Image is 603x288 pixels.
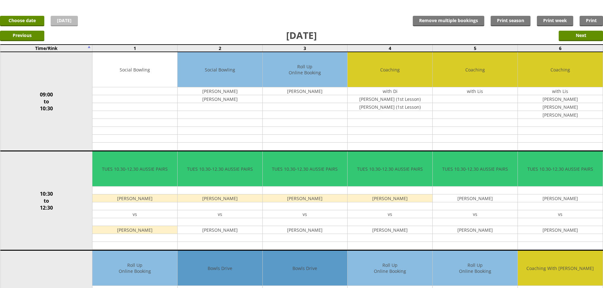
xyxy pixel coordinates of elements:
[348,103,432,111] td: [PERSON_NAME] (1st Lesson)
[263,226,348,234] td: [PERSON_NAME]
[263,194,348,202] td: [PERSON_NAME]
[348,210,432,218] td: vs
[518,251,603,286] td: Coaching With [PERSON_NAME]
[263,52,348,87] td: Roll Up Online Booking
[433,151,518,187] td: TUES 10.30-12.30 AUSSIE PAIRS
[348,87,432,95] td: with Di
[178,151,262,187] td: TUES 10.30-12.30 AUSSIE PAIRS
[433,210,518,218] td: vs
[92,251,177,286] td: Roll Up Online Booking
[348,52,432,87] td: Coaching
[559,31,603,41] input: Next
[178,87,262,95] td: [PERSON_NAME]
[348,226,432,234] td: [PERSON_NAME]
[518,151,603,187] td: TUES 10.30-12.30 AUSSIE PAIRS
[178,251,262,286] td: Bowls Drive
[348,45,433,52] td: 4
[92,45,178,52] td: 1
[518,111,603,119] td: [PERSON_NAME]
[92,210,177,218] td: vs
[518,87,603,95] td: with Lis
[92,194,177,202] td: [PERSON_NAME]
[413,16,484,26] input: Remove multiple bookings
[518,95,603,103] td: [PERSON_NAME]
[263,87,348,95] td: [PERSON_NAME]
[433,45,518,52] td: 5
[262,45,348,52] td: 3
[433,194,518,202] td: [PERSON_NAME]
[580,16,603,26] a: Print
[433,87,518,95] td: with Lis
[348,95,432,103] td: [PERSON_NAME] (1st Lesson)
[92,52,177,87] td: Social Bowling
[348,194,432,202] td: [PERSON_NAME]
[518,45,603,52] td: 6
[433,52,518,87] td: Coaching
[518,194,603,202] td: [PERSON_NAME]
[348,151,432,187] td: TUES 10.30-12.30 AUSSIE PAIRS
[518,210,603,218] td: vs
[178,194,262,202] td: [PERSON_NAME]
[537,16,573,26] a: Print week
[178,226,262,234] td: [PERSON_NAME]
[178,95,262,103] td: [PERSON_NAME]
[178,210,262,218] td: vs
[92,226,177,234] td: [PERSON_NAME]
[518,52,603,87] td: Coaching
[433,226,518,234] td: [PERSON_NAME]
[263,251,348,286] td: Bowls Drive
[433,251,518,286] td: Roll Up Online Booking
[51,16,78,26] a: [DATE]
[263,210,348,218] td: vs
[348,251,432,286] td: Roll Up Online Booking
[518,226,603,234] td: [PERSON_NAME]
[0,52,92,151] td: 09:00 to 10:30
[0,45,92,52] td: Time/Rink
[178,52,262,87] td: Social Bowling
[518,103,603,111] td: [PERSON_NAME]
[177,45,262,52] td: 2
[92,151,177,187] td: TUES 10.30-12.30 AUSSIE PAIRS
[491,16,531,26] a: Print season
[263,151,348,187] td: TUES 10.30-12.30 AUSSIE PAIRS
[0,151,92,250] td: 10:30 to 12:30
